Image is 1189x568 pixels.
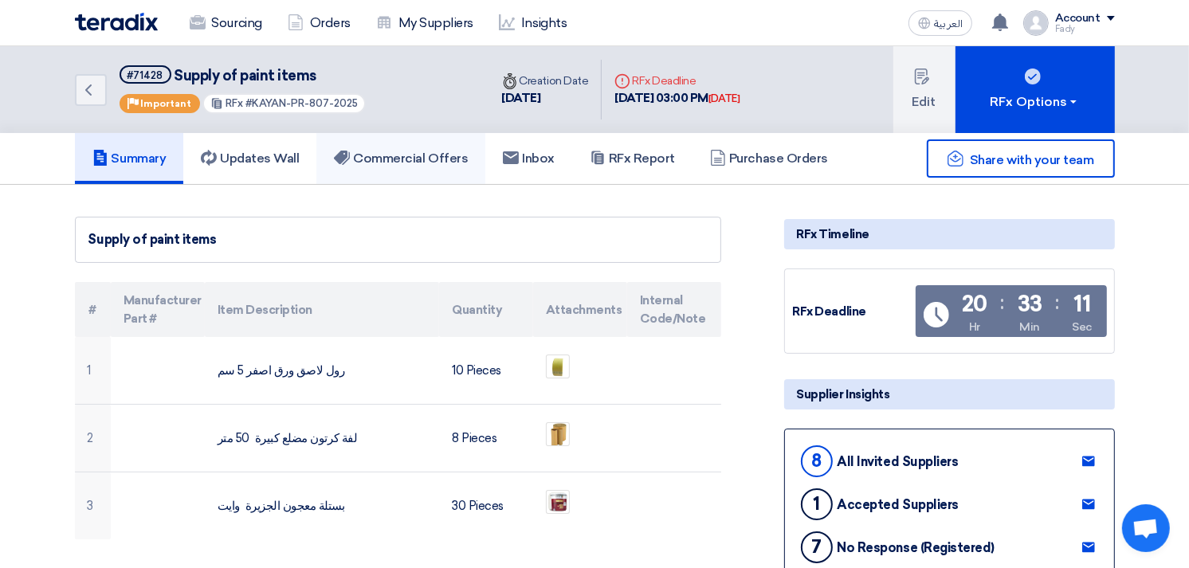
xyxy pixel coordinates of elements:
[793,303,912,321] div: RFx Deadline
[75,405,111,472] td: 2
[801,531,833,563] div: 7
[502,72,589,89] div: Creation Date
[201,151,299,166] h5: Updates Wall
[245,97,358,109] span: #KAYAN-PR-807-2025
[334,151,468,166] h5: Commercial Offers
[205,472,439,540] td: بستلة معجون الجزيرة وايت
[141,98,192,109] span: Important
[439,405,533,472] td: 8 Pieces
[710,151,828,166] h5: Purchase Orders
[120,65,367,85] h5: Supply of paint items
[88,230,708,249] div: Supply of paint items
[693,133,846,184] a: Purchase Orders
[547,421,569,449] img: _______1757937625641.png
[962,293,987,315] div: 20
[614,89,740,108] div: [DATE] 03:00 PM
[970,152,1093,167] span: Share with your team
[708,91,740,107] div: [DATE]
[1001,288,1005,317] div: :
[838,540,995,555] div: No Response (Registered)
[1055,12,1101,25] div: Account
[75,337,111,405] td: 1
[183,133,316,184] a: Updates Wall
[801,488,833,520] div: 1
[572,133,693,184] a: RFx Report
[75,472,111,540] td: 3
[614,72,740,89] div: RFx Deadline
[439,282,533,337] th: Quantity
[533,282,627,337] th: Attachments
[502,89,589,108] div: [DATE]
[75,282,111,337] th: #
[1018,293,1042,315] div: 33
[784,379,1115,409] div: Supplier Insights
[1122,504,1170,552] div: Open chat
[316,133,485,184] a: Commercial Offers
[503,151,555,166] h5: Inbox
[801,445,833,477] div: 8
[75,133,184,184] a: Summary
[75,13,158,31] img: Teradix logo
[838,454,959,469] div: All Invited Suppliers
[177,6,275,41] a: Sourcing
[1023,10,1049,36] img: profile_test.png
[1073,293,1090,315] div: 11
[547,353,569,381] img: ________1757937621977.png
[275,6,363,41] a: Orders
[838,497,959,512] div: Accepted Suppliers
[205,405,439,472] td: لفة كرتون مضلع كبيرة 50 متر
[1055,25,1115,33] div: Fady
[1055,288,1059,317] div: :
[439,337,533,405] td: 10 Pieces
[439,472,533,540] td: 30 Pieces
[590,151,675,166] h5: RFx Report
[226,97,243,109] span: RFx
[990,92,1080,112] div: RFx Options
[1073,319,1093,335] div: Sec
[363,6,486,41] a: My Suppliers
[908,10,972,36] button: العربية
[485,133,572,184] a: Inbox
[128,70,163,80] div: #71428
[956,46,1115,133] button: RFx Options
[205,337,439,405] td: رول لاصق ورق اصفر 5 سم
[486,6,579,41] a: Insights
[784,219,1115,249] div: RFx Timeline
[547,491,569,513] img: __1757939760800.png
[1019,319,1040,335] div: Min
[205,282,439,337] th: Item Description
[174,67,316,84] span: Supply of paint items
[893,46,956,133] button: Edit
[969,319,980,335] div: Hr
[111,282,205,337] th: Manufacturer Part #
[92,151,167,166] h5: Summary
[627,282,721,337] th: Internal Code/Note
[934,18,963,29] span: العربية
